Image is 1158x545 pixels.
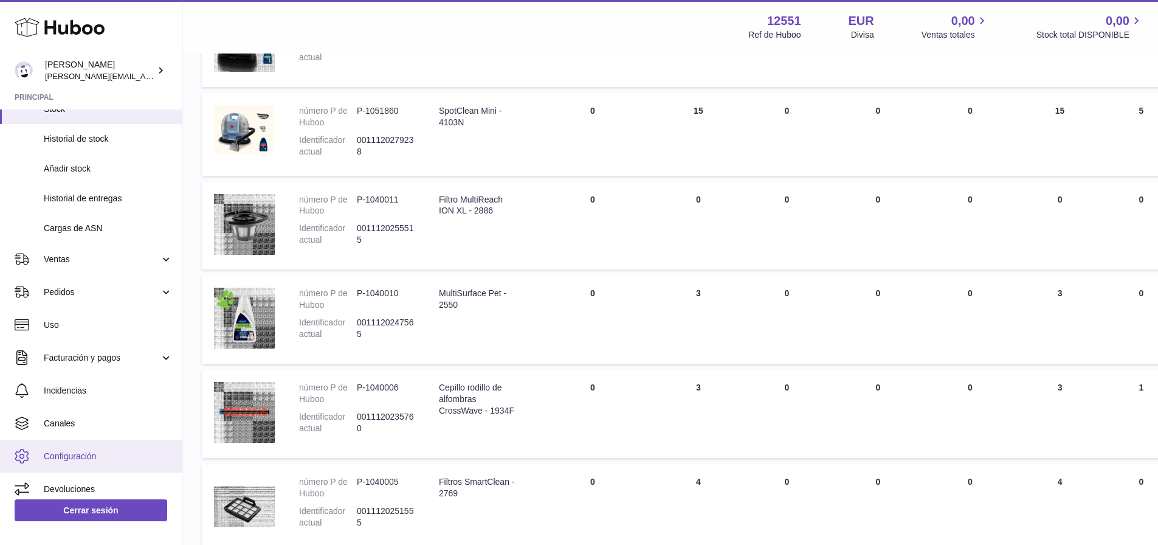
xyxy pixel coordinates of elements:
span: 0,00 [1106,13,1129,29]
dt: número P de Huboo [299,194,357,217]
td: 0 [832,93,923,176]
span: [PERSON_NAME][EMAIL_ADDRESS][PERSON_NAME][DOMAIN_NAME] [45,71,309,81]
span: Ventas totales [922,29,989,41]
span: Stock total DISPONIBLE [1036,29,1143,41]
dd: 0011120251555 [357,505,415,529]
span: Incidencias [44,385,173,397]
span: Añadir stock [44,163,173,175]
span: Configuración [44,451,173,462]
span: Facturación y pagos [44,352,160,364]
td: 0 [832,370,923,458]
img: gerardo.montoiro@cleverenterprise.es [15,61,33,80]
dd: 0011120247565 [357,317,415,340]
td: 0 [832,276,923,364]
td: 0 [741,93,832,176]
dd: P-1051860 [357,105,415,128]
dt: número P de Huboo [299,476,357,499]
div: Ref de Huboo [748,29,801,41]
div: Divisa [851,29,874,41]
div: Filtros SmartClean - 2769 [439,476,517,499]
div: Cepillo rodillo de alfombras CrossWave - 1934F [439,382,517,417]
td: 0 [529,276,655,364]
span: 0 [968,195,973,204]
td: 0 [741,276,832,364]
span: Devoluciones [44,484,173,495]
span: Stock [44,103,173,115]
td: 0 [529,93,655,176]
td: 0 [1016,182,1103,270]
span: 0 [968,383,973,392]
img: product image [214,105,275,154]
dd: 0011120255515 [357,223,415,246]
td: 3 [655,276,741,364]
div: [PERSON_NAME] [45,59,154,82]
strong: 12551 [767,13,801,29]
dd: P-1040006 [357,382,415,405]
dd: 0011120235760 [357,411,415,434]
td: 0 [529,370,655,458]
img: product image [214,288,275,349]
span: Cargas de ASN [44,223,173,234]
span: Uso [44,319,173,331]
img: product image [214,476,275,537]
span: 0 [968,106,973,116]
dd: P-1040011 [357,194,415,217]
td: 0 [529,182,655,270]
dd: 0011120279238 [357,134,415,158]
span: 0 [968,288,973,298]
dt: Identificador actual [299,411,357,434]
span: 0,00 [951,13,975,29]
td: 3 [655,370,741,458]
dt: Identificador actual [299,223,357,246]
td: 0 [832,182,923,270]
span: Canales [44,418,173,429]
div: SpotClean Mini - 4103N [439,105,517,128]
div: Filtro MultiReach ION XL - 2886 [439,194,517,217]
td: 15 [1016,93,1103,176]
span: Historial de entregas [44,193,173,204]
dt: número P de Huboo [299,105,357,128]
td: 15 [655,93,741,176]
a: Cerrar sesión [15,499,167,521]
dt: número P de Huboo [299,382,357,405]
img: product image [214,194,275,255]
dt: Identificador actual [299,134,357,158]
dt: Identificador actual [299,317,357,340]
dd: P-1040010 [357,288,415,311]
td: 0 [741,370,832,458]
span: Historial de stock [44,133,173,145]
strong: EUR [849,13,874,29]
div: MultiSurface Pet - 2550 [439,288,517,311]
a: 0,00 Stock total DISPONIBLE [1036,13,1143,41]
dt: número P de Huboo [299,288,357,311]
span: Ventas [44,254,160,265]
dt: Identificador actual [299,505,357,529]
td: 3 [1016,276,1103,364]
td: 0 [655,182,741,270]
a: 0,00 Ventas totales [922,13,989,41]
span: 0 [968,477,973,487]
img: product image [214,382,275,443]
dd: P-1040005 [357,476,415,499]
td: 0 [741,182,832,270]
td: 3 [1016,370,1103,458]
span: Pedidos [44,286,160,298]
